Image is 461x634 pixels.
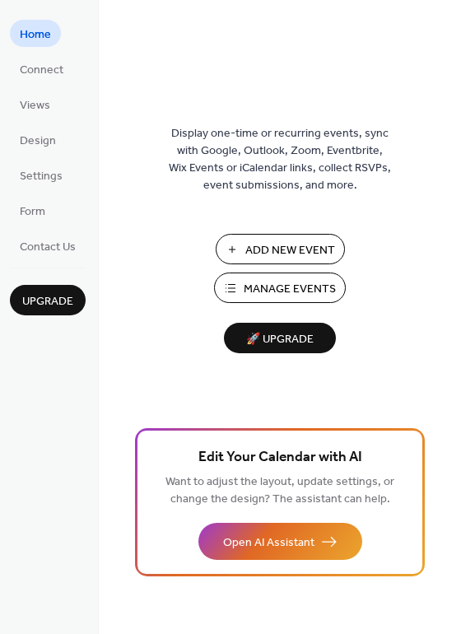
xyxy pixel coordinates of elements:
[165,471,394,510] span: Want to adjust the layout, update settings, or change the design? The assistant can help.
[20,62,63,79] span: Connect
[10,232,86,259] a: Contact Us
[20,133,56,150] span: Design
[10,91,60,118] a: Views
[224,323,336,353] button: 🚀 Upgrade
[10,161,72,189] a: Settings
[223,534,314,552] span: Open AI Assistant
[20,239,76,256] span: Contact Us
[10,197,55,224] a: Form
[245,242,335,259] span: Add New Event
[234,329,326,351] span: 🚀 Upgrade
[10,126,66,153] a: Design
[214,273,346,303] button: Manage Events
[198,523,362,560] button: Open AI Assistant
[244,281,336,298] span: Manage Events
[10,55,73,82] a: Connect
[10,20,61,47] a: Home
[169,125,391,194] span: Display one-time or recurring events, sync with Google, Outlook, Zoom, Eventbrite, Wix Events or ...
[20,97,50,114] span: Views
[198,446,362,469] span: Edit Your Calendar with AI
[216,234,345,264] button: Add New Event
[10,285,86,315] button: Upgrade
[20,203,45,221] span: Form
[20,168,63,185] span: Settings
[22,293,73,310] span: Upgrade
[20,26,51,44] span: Home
